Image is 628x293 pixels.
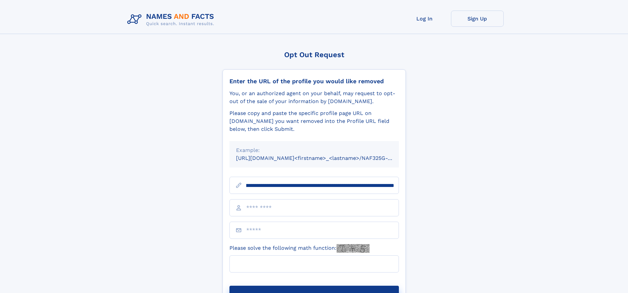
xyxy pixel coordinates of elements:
[125,11,220,28] img: Logo Names and Facts
[236,146,392,154] div: Example:
[398,11,451,27] a: Log In
[229,244,370,253] label: Please solve the following math function:
[229,109,399,133] div: Please copy and paste the specific profile page URL on [DOMAIN_NAME] you want removed into the Pr...
[223,51,406,59] div: Opt Out Request
[451,11,504,27] a: Sign Up
[236,155,411,161] small: [URL][DOMAIN_NAME]<firstname>_<lastname>/NAF325G-xxxxxxxx
[229,78,399,85] div: Enter the URL of the profile you would like removed
[229,90,399,105] div: You, or an authorized agent on your behalf, may request to opt-out of the sale of your informatio...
